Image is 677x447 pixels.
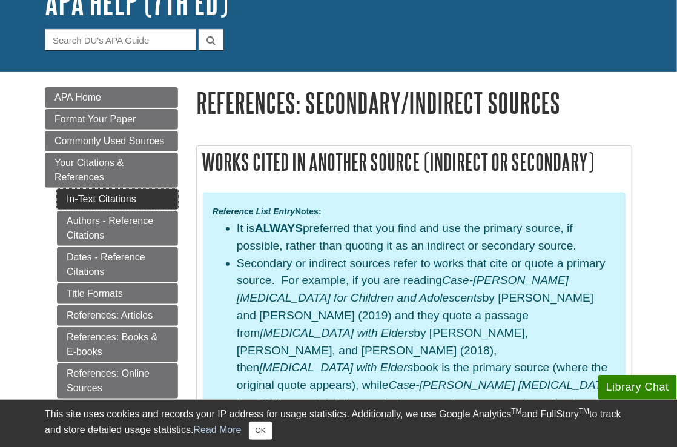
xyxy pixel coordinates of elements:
a: References: Online Sources [57,363,178,399]
a: References: Books & E-books [57,327,178,362]
a: APA Home [45,87,178,108]
sup: TM [511,407,521,416]
button: Library Chat [598,375,677,400]
a: Your Citations & References [45,153,178,188]
span: APA Home [54,92,101,102]
span: Your Citations & References [54,157,124,182]
h1: References: Secondary/Indirect Sources [196,87,632,118]
sup: TM [579,407,589,416]
a: Format Your Paper [45,109,178,130]
span: Format Your Paper [54,114,136,124]
input: Search DU's APA Guide [45,29,196,50]
a: Read More [193,425,241,435]
em: [MEDICAL_DATA] with Elders [260,326,414,339]
li: It is preferred that you find and use the primary source, if possible, rather than quoting it as ... [237,220,616,255]
li: Secondary or indirect sources refer to works that cite or quote a primary source. For example, if... [237,255,616,412]
a: Dates - Reference Citations [57,247,178,282]
span: Commonly Used Sources [54,136,164,146]
div: This site uses cookies and records your IP address for usage statistics. Additionally, we use Goo... [45,407,632,440]
button: Close [249,422,272,440]
em: [MEDICAL_DATA] with Elders [259,361,413,374]
a: Title Formats [57,283,178,304]
a: In-Text Citations [57,189,178,210]
a: Commonly Used Sources [45,131,178,151]
a: References: Articles [57,305,178,326]
strong: ALWAYS [255,222,303,234]
h2: Works Cited In Another Source (Indirect or Secondary) [197,146,632,178]
strong: Notes: [213,207,322,216]
em: Reference List Entry [213,207,295,216]
a: Authors - Reference Citations [57,211,178,246]
em: Case-[PERSON_NAME] [MEDICAL_DATA] for Children and Adolescents [237,379,612,409]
